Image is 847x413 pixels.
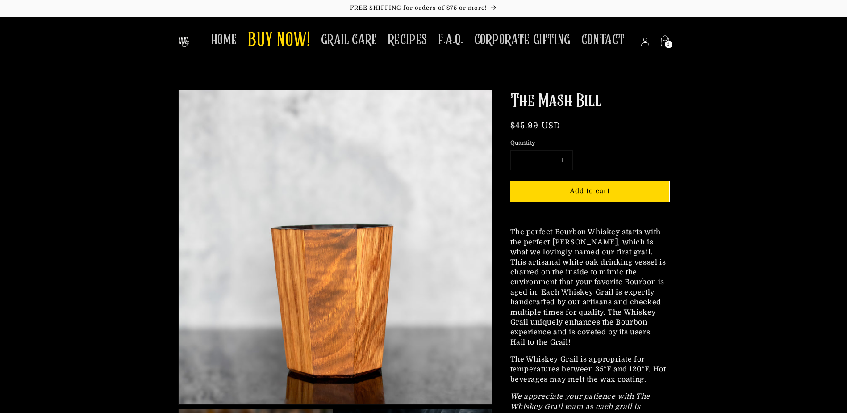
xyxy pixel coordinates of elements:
span: CONTACT [581,31,625,49]
p: The perfect Bourbon Whiskey starts with the perfect [PERSON_NAME], which is what we lovingly name... [510,227,669,347]
p: FREE SHIPPING for orders of $75 or more! [9,4,838,12]
span: RECIPES [388,31,427,49]
span: HOME [211,31,237,49]
a: CONTACT [576,26,630,54]
button: Add to cart [510,181,669,202]
a: RECIPES [383,26,433,54]
span: $45.99 USD [510,121,561,130]
label: Quantity [510,139,669,147]
span: GRAIL CARE [321,31,377,49]
a: F.A.Q. [433,26,469,54]
a: GRAIL CARE [316,26,383,54]
a: BUY NOW! [242,23,316,59]
span: Add to cart [570,187,610,195]
span: CORPORATE GIFTING [474,31,571,49]
a: CORPORATE GIFTING [469,26,576,54]
img: The Whiskey Grail [178,37,189,47]
span: The Whiskey Grail is appropriate for temperatures between 35°F and 120°F. Hot beverages may melt ... [510,355,666,383]
span: 2 [667,41,670,48]
span: BUY NOW! [248,29,310,53]
span: F.A.Q. [438,31,463,49]
a: HOME [206,26,242,54]
h1: The Mash Bill [510,90,669,113]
